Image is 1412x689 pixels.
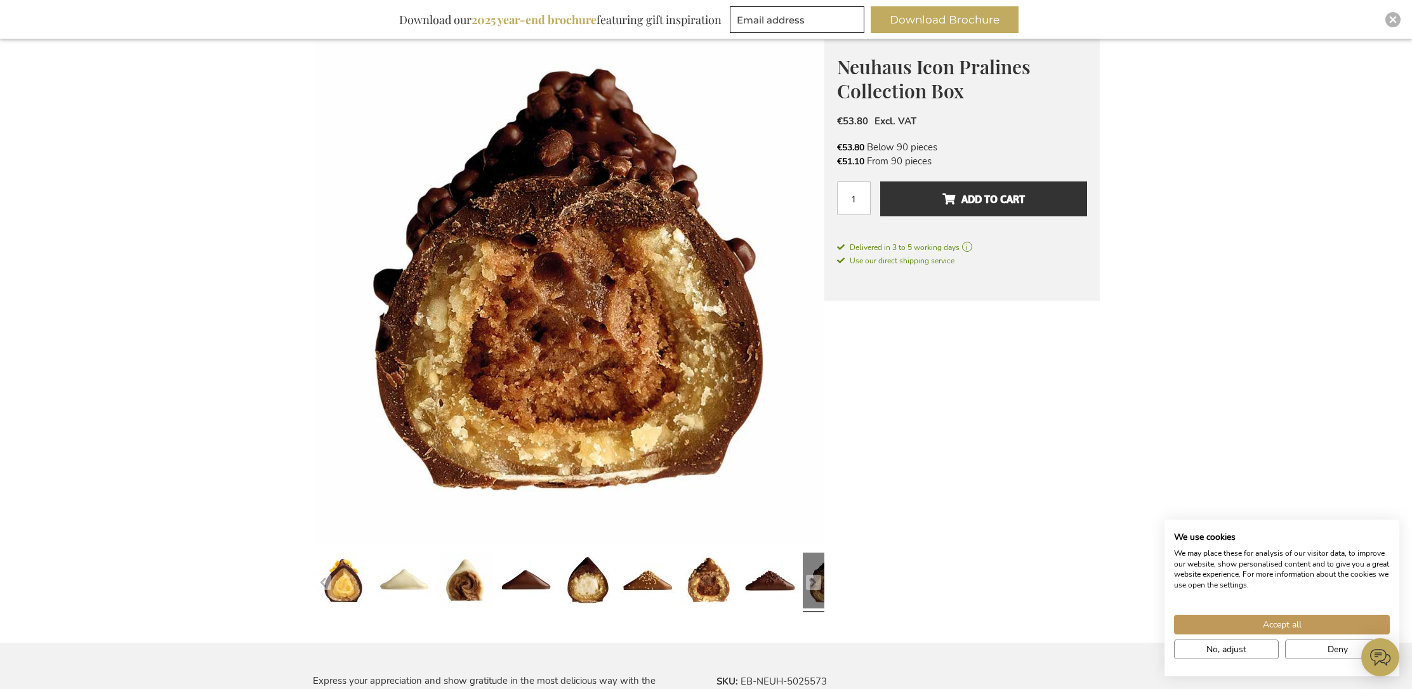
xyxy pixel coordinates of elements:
span: €51.10 [837,155,864,167]
a: Use our direct shipping service [837,254,954,266]
a: Neuhaus Icon Pralines Collection Box - Exclusive Business Gifts [681,548,737,617]
span: Use our direct shipping service [837,256,954,266]
span: €53.80 [837,141,864,154]
span: Add to Cart [942,189,1025,209]
a: Neuhaus Icon Pralines Collection Box - Exclusive Business Gifts [559,548,615,617]
button: Accept all cookies [1174,615,1390,634]
span: Accept all [1263,618,1302,631]
p: We may place these for analysis of our visitor data, to improve our website, show personalised co... [1174,548,1390,591]
b: 2025 year-end brochure [472,12,597,27]
input: Qty [837,181,871,215]
span: Excl. VAT [874,115,916,128]
h2: We use cookies [1174,532,1390,543]
span: Deny [1328,643,1348,656]
a: Neuhaus Icon Pralines Collection Box - Exclusive Business Gifts [803,548,859,617]
span: Neuhaus Icon Pralines Collection Box [837,54,1031,104]
li: From 90 pieces [837,154,1087,168]
form: marketing offers and promotions [730,6,868,37]
a: Neuhaus Icon Pralines Collection Box - Exclusive Business Gifts [437,548,493,617]
a: Neuhaus Icon Pralines Collection Box - Exclusive Business Gifts [315,548,371,617]
div: Download our featuring gift inspiration [393,6,727,33]
div: Close [1385,12,1401,27]
button: Download Brochure [871,6,1019,33]
button: Add to Cart [880,181,1086,216]
iframe: belco-activator-frame [1361,638,1399,676]
a: Neuhaus Icon Pralines Collection Box - Exclusive Business Gifts [498,548,554,617]
a: Neuhaus Icon Pralines Collection Box - Exclusive Business Gifts [742,548,798,617]
button: Deny all cookies [1285,640,1390,659]
li: Below 90 pieces [837,140,1087,154]
button: Adjust cookie preferences [1174,640,1279,659]
a: Delivered in 3 to 5 working days [837,242,1087,253]
img: Neuhaus Icon Pralines Collection Box - Exclusive Business Gifts [313,33,824,544]
img: Close [1389,16,1397,23]
a: Neuhaus Icon Pralines Collection Box - Exclusive Business Gifts [620,548,676,617]
input: Email address [730,6,864,33]
a: Neuhaus Icon Pralines Collection Box - Exclusive Business Gifts [376,548,432,617]
span: €53.80 [837,115,868,128]
span: No, adjust [1206,643,1246,656]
